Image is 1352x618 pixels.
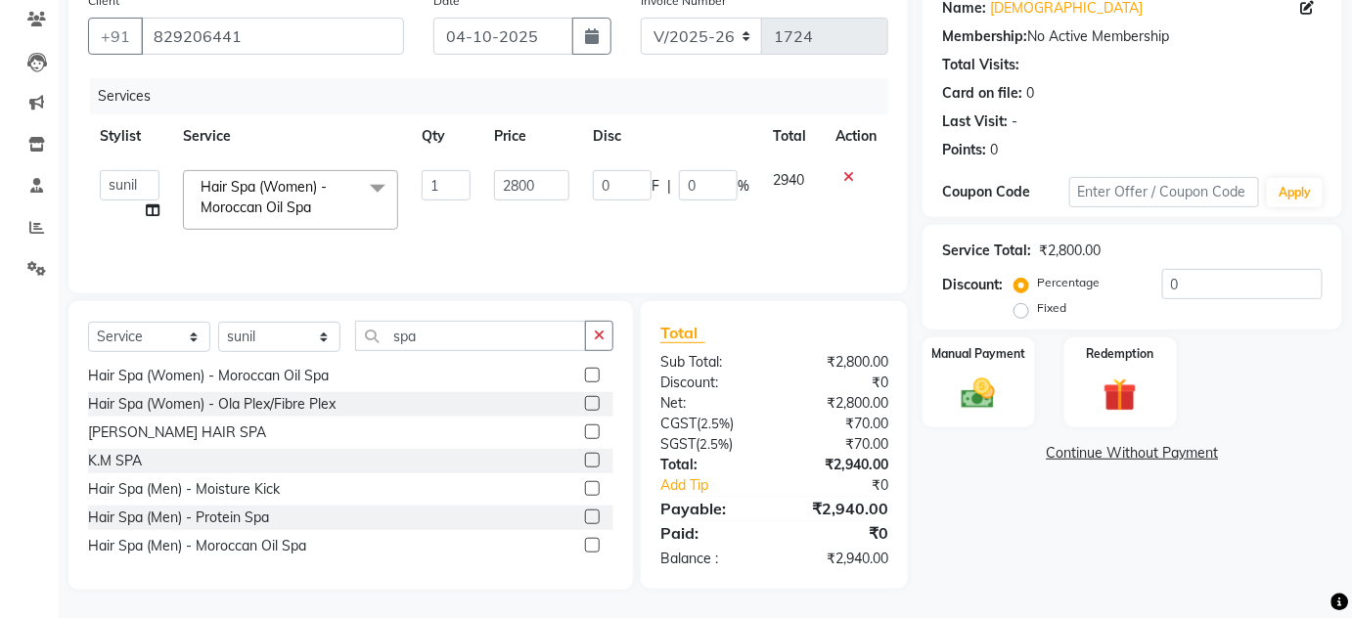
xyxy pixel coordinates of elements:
[761,114,824,158] th: Total
[141,18,404,55] input: Search by Name/Mobile/Email/Code
[581,114,761,158] th: Disc
[88,451,142,471] div: K.M SPA
[942,55,1019,75] div: Total Visits:
[1069,177,1260,207] input: Enter Offer / Coupon Code
[942,241,1031,261] div: Service Total:
[926,443,1338,463] a: Continue Without Payment
[942,111,1008,132] div: Last Visit:
[646,475,795,496] a: Add Tip
[774,373,903,393] div: ₹0
[1267,178,1323,207] button: Apply
[88,479,280,500] div: Hair Spa (Men) - Moisture Kick
[738,176,749,197] span: %
[355,321,586,351] input: Search or Scan
[700,416,730,431] span: 2.5%
[1026,83,1034,104] div: 0
[1037,274,1100,291] label: Percentage
[942,83,1022,104] div: Card on file:
[201,178,327,216] span: Hair Spa (Women) - Moroccan Oil Spa
[171,114,410,158] th: Service
[90,78,903,114] div: Services
[660,435,696,453] span: SGST
[646,373,775,393] div: Discount:
[990,140,998,160] div: 0
[774,549,903,569] div: ₹2,940.00
[660,415,697,432] span: CGST
[646,414,775,434] div: ( )
[951,375,1006,414] img: _cash.svg
[646,549,775,569] div: Balance :
[88,508,269,528] div: Hair Spa (Men) - Protein Spa
[667,176,671,197] span: |
[1093,375,1148,417] img: _gift.svg
[942,182,1069,202] div: Coupon Code
[795,475,903,496] div: ₹0
[774,393,903,414] div: ₹2,800.00
[311,199,320,216] a: x
[1087,345,1154,363] label: Redemption
[88,394,336,415] div: Hair Spa (Women) - Ola Plex/Fibre Plex
[942,26,1323,47] div: No Active Membership
[652,176,659,197] span: F
[942,26,1027,47] div: Membership:
[1012,111,1017,132] div: -
[482,114,581,158] th: Price
[88,366,329,386] div: Hair Spa (Women) - Moroccan Oil Spa
[646,352,775,373] div: Sub Total:
[774,434,903,455] div: ₹70.00
[88,114,171,158] th: Stylist
[699,436,729,452] span: 2.5%
[773,171,804,189] span: 2940
[774,521,903,545] div: ₹0
[774,414,903,434] div: ₹70.00
[410,114,482,158] th: Qty
[1037,299,1066,317] label: Fixed
[88,422,266,443] div: [PERSON_NAME] HAIR SPA
[646,393,775,414] div: Net:
[1039,241,1101,261] div: ₹2,800.00
[646,497,775,520] div: Payable:
[88,536,306,556] div: Hair Spa (Men) - Moroccan Oil Spa
[942,275,1003,295] div: Discount:
[88,18,143,55] button: +91
[931,345,1025,363] label: Manual Payment
[646,434,775,455] div: ( )
[660,323,705,343] span: Total
[942,140,986,160] div: Points:
[774,455,903,475] div: ₹2,940.00
[774,497,903,520] div: ₹2,940.00
[774,352,903,373] div: ₹2,800.00
[646,521,775,545] div: Paid:
[824,114,888,158] th: Action
[646,455,775,475] div: Total:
